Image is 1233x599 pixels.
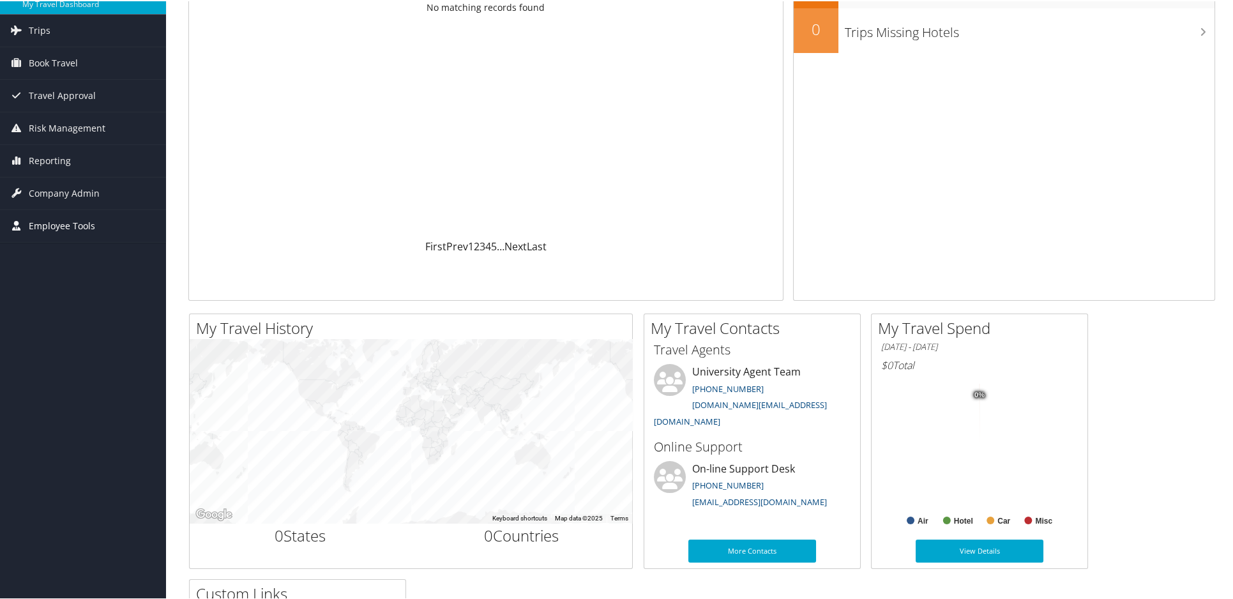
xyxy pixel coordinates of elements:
[29,176,100,208] span: Company Admin
[881,357,1078,371] h6: Total
[974,390,985,398] tspan: 0%
[29,111,105,143] span: Risk Management
[484,524,493,545] span: 0
[527,238,547,252] a: Last
[654,398,827,426] a: [DOMAIN_NAME][EMAIL_ADDRESS][DOMAIN_NAME]
[193,505,235,522] a: Open this area in Google Maps (opens a new window)
[425,238,446,252] a: First
[474,238,480,252] a: 2
[794,7,1214,52] a: 0Trips Missing Hotels
[193,505,235,522] img: Google
[794,17,838,39] h2: 0
[29,46,78,78] span: Book Travel
[492,513,547,522] button: Keyboard shortcuts
[29,144,71,176] span: Reporting
[692,382,764,393] a: [PHONE_NUMBER]
[845,16,1214,40] h3: Trips Missing Hotels
[29,209,95,241] span: Employee Tools
[954,515,973,524] text: Hotel
[1035,515,1052,524] text: Misc
[647,363,857,431] li: University Agent Team
[651,316,860,338] h2: My Travel Contacts
[692,478,764,490] a: [PHONE_NUMBER]
[878,316,1087,338] h2: My Travel Spend
[688,538,816,561] a: More Contacts
[997,515,1010,524] text: Car
[881,357,893,371] span: $0
[29,13,50,45] span: Trips
[480,238,485,252] a: 3
[29,79,96,110] span: Travel Approval
[610,513,628,520] a: Terms (opens in new tab)
[881,340,1078,352] h6: [DATE] - [DATE]
[275,524,284,545] span: 0
[647,460,857,512] li: On-line Support Desk
[497,238,504,252] span: …
[654,340,851,358] h3: Travel Agents
[918,515,928,524] text: Air
[654,437,851,455] h3: Online Support
[421,524,623,545] h2: Countries
[491,238,497,252] a: 5
[199,524,402,545] h2: States
[446,238,468,252] a: Prev
[504,238,527,252] a: Next
[196,316,632,338] h2: My Travel History
[485,238,491,252] a: 4
[692,495,827,506] a: [EMAIL_ADDRESS][DOMAIN_NAME]
[468,238,474,252] a: 1
[916,538,1043,561] a: View Details
[555,513,603,520] span: Map data ©2025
